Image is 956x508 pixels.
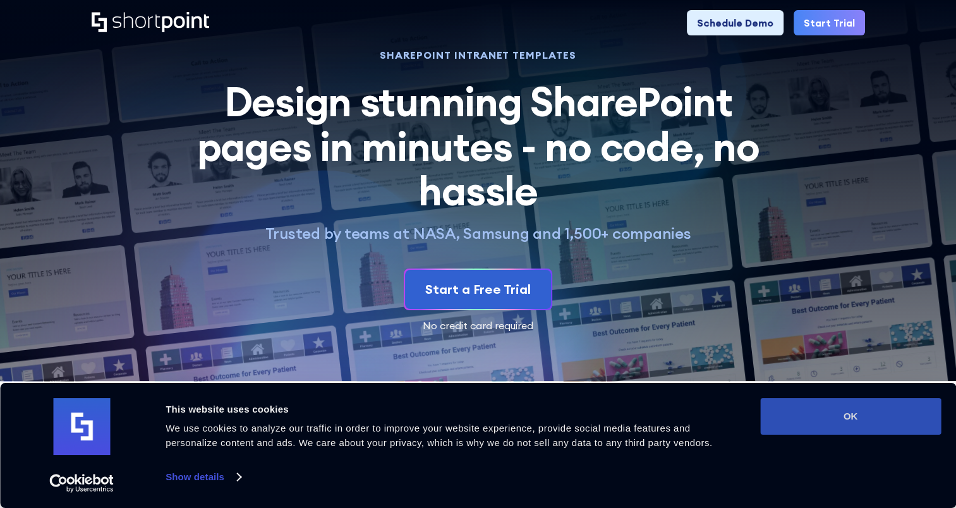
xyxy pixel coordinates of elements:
[27,474,137,493] a: Usercentrics Cookiebot - opens in a new window
[166,468,240,487] a: Show details
[166,402,732,417] div: This website uses cookies
[794,10,865,35] a: Start Trial
[53,398,110,455] img: logo
[166,423,712,448] span: We use cookies to analyze our traffic in order to improve your website experience, provide social...
[760,398,941,435] button: OK
[183,224,774,243] p: Trusted by teams at NASA, Samsung and 1,500+ companies
[183,51,774,59] h1: SHAREPOINT INTRANET TEMPLATES
[183,80,774,213] h2: Design stunning SharePoint pages in minutes - no code, no hassle
[687,10,784,35] a: Schedule Demo
[405,270,551,309] a: Start a Free Trial
[92,12,209,33] a: Home
[92,320,865,330] div: No credit card required
[425,280,531,299] div: Start a Free Trial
